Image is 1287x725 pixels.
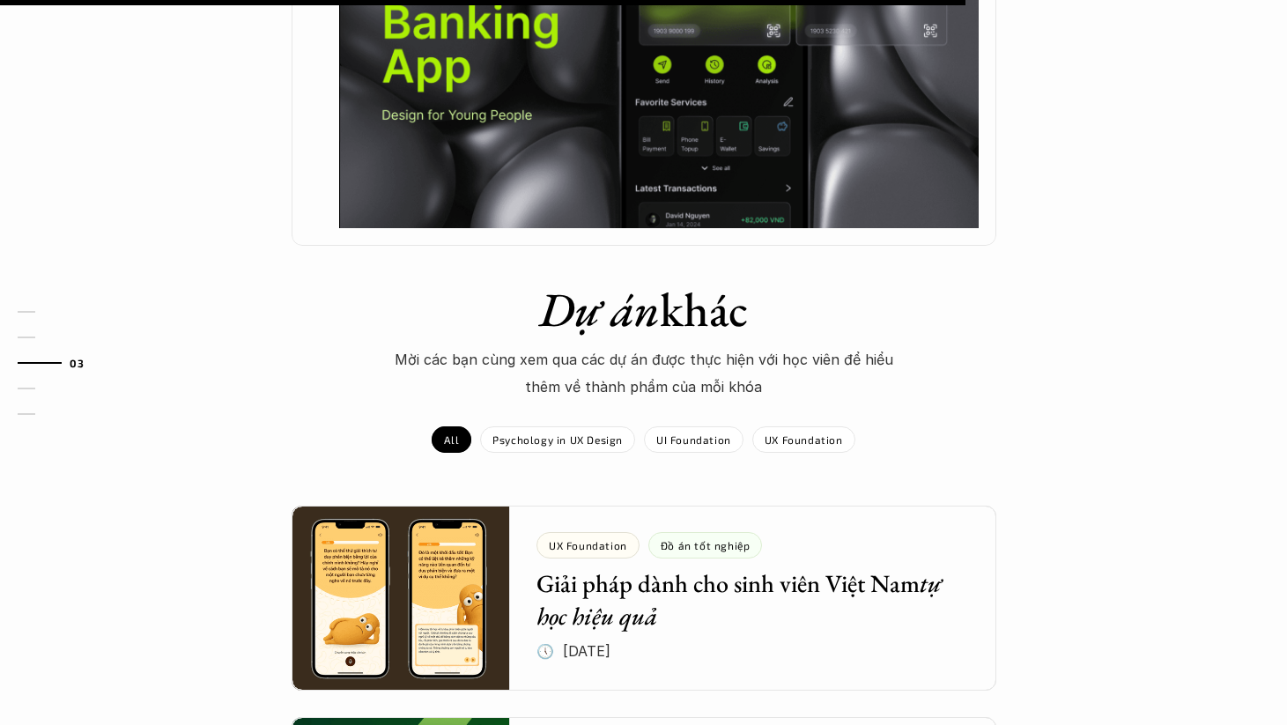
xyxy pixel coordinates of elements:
[18,352,101,374] a: 03
[70,356,84,368] strong: 03
[380,346,908,400] p: Mời các bạn cùng xem qua các dự án được thực hiện với học viên để hiểu thêm về thành phẩm của mỗi...
[492,433,623,446] p: Psychology in UX Design
[656,433,731,446] p: UI Foundation
[444,433,459,446] p: All
[539,278,660,340] em: Dự án
[765,433,843,446] p: UX Foundation
[336,281,952,338] h1: khác
[292,506,996,691] a: UX FoundationĐồ án tốt nghiệpGiải pháp dành cho sinh viên Việt Namtự học hiệu quả🕔 [DATE]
